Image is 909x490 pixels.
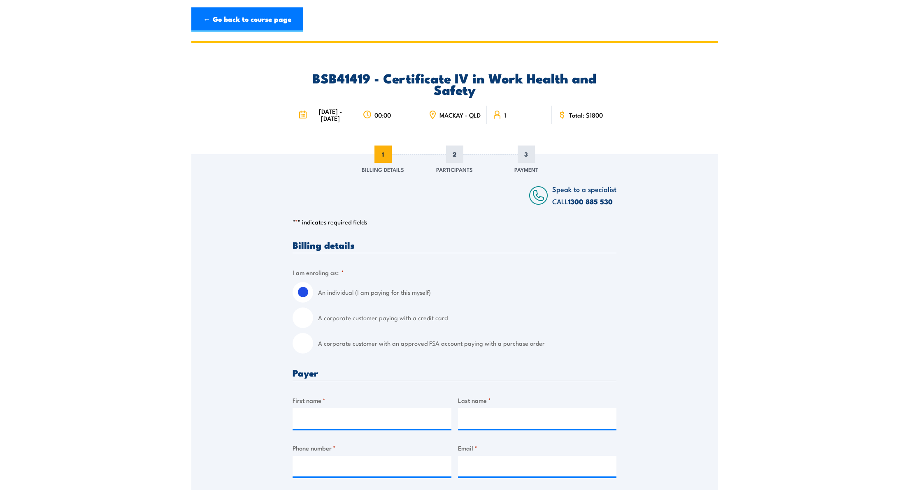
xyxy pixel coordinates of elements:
span: 3 [518,146,535,163]
p: " " indicates required fields [293,218,616,226]
h2: BSB41419 - Certificate IV in Work Health and Safety [293,72,616,95]
label: Last name [458,395,617,405]
label: A corporate customer with an approved FSA account paying with a purchase order [318,333,616,354]
span: Participants [436,165,473,173]
label: Phone number [293,443,451,453]
span: 1 [374,146,392,163]
a: 1300 885 530 [568,196,613,207]
h3: Billing details [293,240,616,250]
a: ← Go back to course page [191,7,303,32]
label: A corporate customer paying with a credit card [318,307,616,328]
span: Payment [514,165,538,173]
span: Total: $1800 [569,111,603,118]
span: Billing Details [362,165,404,173]
span: MACKAY - QLD [439,111,481,118]
span: [DATE] - [DATE] [309,108,351,122]
span: 2 [446,146,463,163]
label: An individual (I am paying for this myself) [318,282,616,303]
span: 1 [504,111,506,118]
label: First name [293,395,451,405]
h3: Payer [293,368,616,377]
legend: I am enroling as: [293,268,344,277]
span: Speak to a specialist CALL [552,184,616,206]
label: Email [458,443,617,453]
span: 00:00 [374,111,391,118]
